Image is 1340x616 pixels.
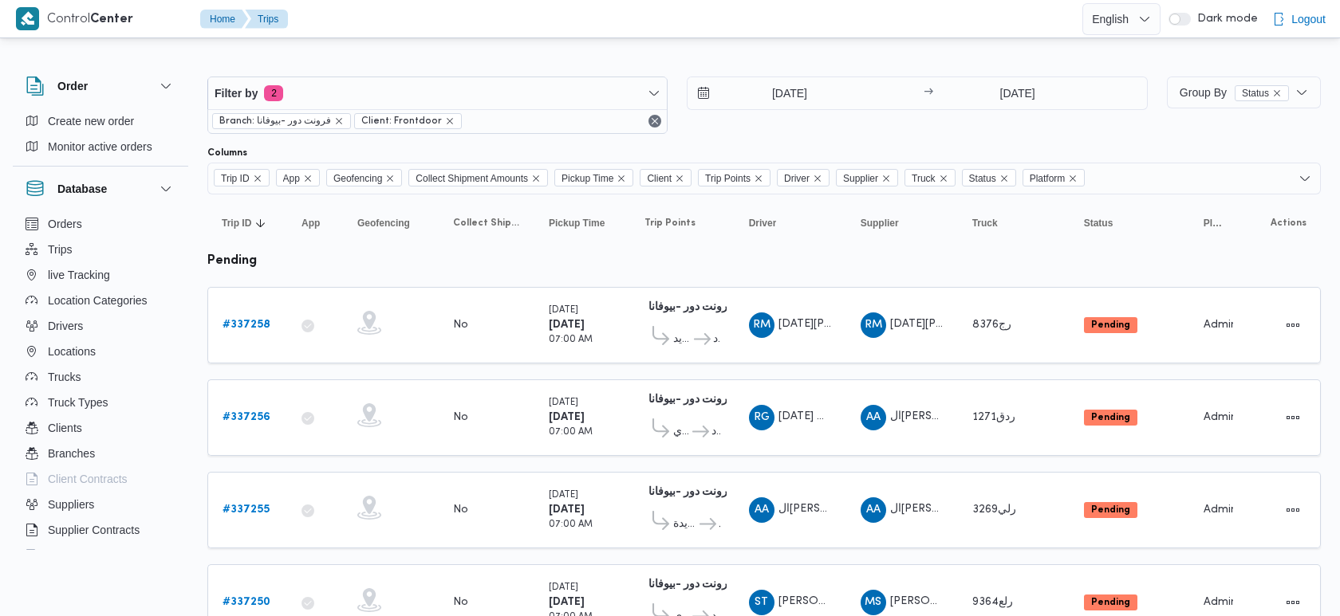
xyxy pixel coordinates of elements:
span: [DATE][PERSON_NAME] [778,319,905,329]
span: Branch: فرونت دور -بيوفانا [219,114,331,128]
span: Pickup Time [562,170,613,187]
div: → [924,88,933,99]
span: Collect Shipment Amounts [453,217,520,230]
b: Center [90,14,133,26]
span: Trips [48,240,73,259]
button: Remove Driver from selection in this group [813,174,822,183]
button: remove selected entity [1272,88,1282,98]
span: Logout [1291,10,1326,29]
span: Truck [905,169,956,186]
span: Suppliers [48,495,94,514]
a: #337258 [223,316,270,335]
button: Branches [19,441,182,466]
span: RM [753,312,770,338]
span: Client: Frontdoor [354,113,462,129]
span: رلع9364 [972,597,1013,607]
b: pending [207,255,257,267]
button: Order [26,77,175,96]
span: Supplier [861,217,899,230]
span: Drivers [48,316,83,335]
span: Actions [1271,217,1306,230]
span: Collect Shipment Amounts [416,170,528,187]
small: 07:00 AM [549,335,593,344]
button: Orders [19,211,182,237]
div: Muhammad Slah Abadalltaif Alshrif [861,590,886,615]
b: فرونت دور -بيوفانا [648,487,734,497]
b: [DATE] [549,504,585,515]
div: Saaid Throt Mahmood Radhwan [749,590,774,615]
a: #337250 [223,593,270,612]
button: Client Contracts [19,466,182,492]
span: Pending [1084,317,1137,333]
span: Client Contracts [48,469,128,488]
span: AA [755,497,769,523]
span: App [283,170,300,187]
button: Actions [1280,497,1306,523]
div: Rmdhan Ghrib Muhammad Abadallah [749,405,774,430]
iframe: chat widget [16,552,67,600]
span: Pending [1084,594,1137,610]
button: Remove Platform from selection in this group [1068,174,1078,183]
button: Database [26,179,175,198]
span: Group By Status [1180,86,1289,99]
h3: Order [57,77,88,96]
small: [DATE] [549,491,578,500]
span: Create new order [48,112,134,131]
span: Status [1235,85,1289,101]
a: #337256 [223,408,270,427]
span: Location Categories [48,291,148,310]
span: Devices [48,546,88,565]
span: AA [866,405,881,430]
button: Group ByStatusremove selected entity [1167,77,1321,108]
button: Remove Trip ID from selection in this group [253,174,262,183]
span: Status [1242,86,1269,100]
b: Pending [1091,505,1130,515]
button: Drivers [19,313,182,339]
input: Press the down key to open a popover containing a calendar. [688,77,869,109]
span: [DATE] غريب [PERSON_NAME] [778,411,937,422]
span: رلي3269 [972,504,1016,515]
button: Truck Types [19,390,182,415]
span: Pickup Time [549,217,605,230]
span: Dark mode [1191,13,1258,26]
span: Admin [1204,597,1237,607]
span: Client [647,170,672,187]
button: Supplier [854,210,950,236]
span: رج8376 [972,320,1011,330]
span: Driver [749,217,777,230]
div: Rmdhan Muhammad Muhammad Abadalamunam [861,312,886,338]
button: remove selected entity [445,116,455,126]
span: ST [755,590,768,615]
button: Create new order [19,108,182,134]
span: Truck [972,217,998,230]
small: 07:00 AM [549,428,593,437]
span: Client: Frontdoor [361,114,442,128]
span: MS [865,590,881,615]
div: No [453,595,468,610]
span: Truck Types [48,393,108,412]
label: Columns [207,147,247,159]
b: [DATE] [549,597,585,607]
span: Branches [48,444,95,463]
b: فرونت دور -بيوفانا [648,302,734,312]
span: قسم الشيخ زايد [673,330,692,349]
b: Pending [1091,598,1130,607]
h3: Database [57,179,107,198]
button: Remove Trip Points from selection in this group [754,174,763,183]
span: live Tracking [48,265,110,284]
span: Pickup Time [554,169,633,186]
span: ال[PERSON_NAME] [890,411,992,422]
span: Trip Points [698,169,770,186]
span: Filter by [215,84,258,103]
span: RM [865,312,882,338]
span: 2 active filters [264,85,283,101]
span: Orders [48,214,82,233]
span: Geofencing [326,169,402,186]
button: Open list of options [1299,172,1311,185]
div: No [453,410,468,425]
small: [DATE] [549,583,578,592]
button: Status [1078,210,1181,236]
button: Remove [645,112,664,131]
span: Admin [1204,320,1237,330]
span: قسم أول القاهرة الجديدة [673,515,697,534]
